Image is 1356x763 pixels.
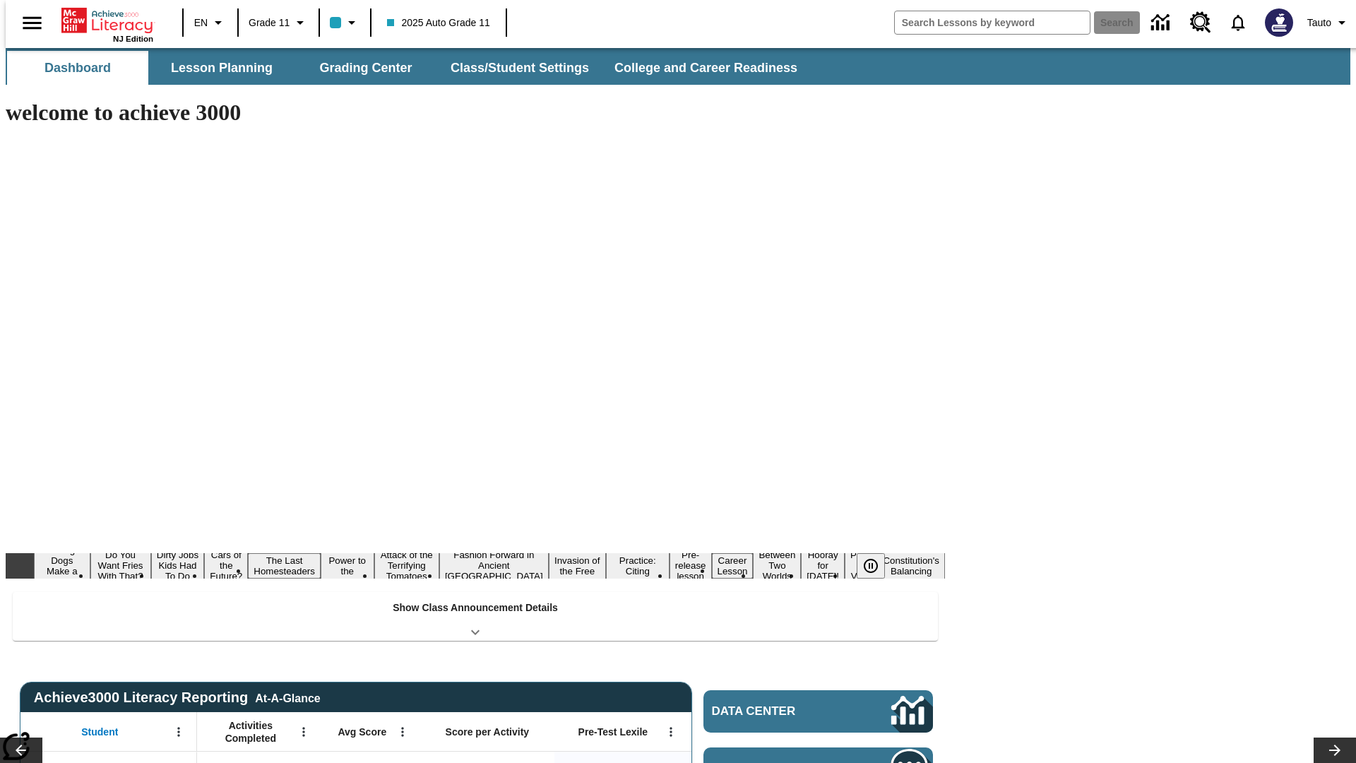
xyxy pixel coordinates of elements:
span: Activities Completed [204,719,297,745]
img: Avatar [1265,8,1293,37]
button: Slide 5 The Last Homesteaders [248,553,321,579]
button: Slide 16 The Constitution's Balancing Act [877,543,945,589]
div: Home [61,5,153,43]
span: Tauto [1307,16,1331,30]
button: Slide 2 Do You Want Fries With That? [90,548,151,584]
span: Data Center [712,704,844,718]
a: Data Center [703,690,933,733]
button: Slide 7 Attack of the Terrifying Tomatoes [374,548,439,584]
button: Grading Center [295,51,436,85]
div: Pause [857,553,899,579]
button: Class color is light blue. Change class color [324,10,366,35]
button: Slide 15 Point of View [845,548,877,584]
div: SubNavbar [6,51,810,85]
p: Show Class Announcement Details [393,601,558,615]
span: Achieve3000 Literacy Reporting [34,690,321,706]
button: Lesson carousel, Next [1314,738,1356,763]
a: Data Center [1143,4,1182,42]
span: NJ Edition [113,35,153,43]
button: Slide 14 Hooray for Constitution Day! [801,548,845,584]
input: search field [895,11,1090,34]
span: EN [194,16,208,30]
button: Open Menu [293,721,314,743]
button: Lesson Planning [151,51,292,85]
button: Open Menu [660,721,682,743]
a: Resource Center, Will open in new tab [1182,4,1220,42]
div: At-A-Glance [255,690,320,705]
span: Student [81,726,118,738]
div: SubNavbar [6,48,1350,85]
span: Score per Activity [446,726,530,738]
span: Avg Score [338,726,386,738]
button: Grade: Grade 11, Select a grade [243,10,314,35]
button: Open Menu [168,721,189,743]
button: Language: EN, Select a language [188,10,233,35]
button: Slide 6 Solar Power to the People [321,543,374,589]
button: Open Menu [392,721,413,743]
button: Slide 3 Dirty Jobs Kids Had To Do [151,548,205,584]
span: Grade 11 [249,16,290,30]
button: Slide 9 The Invasion of the Free CD [549,543,606,589]
button: Slide 1 Diving Dogs Make a Splash [34,543,90,589]
button: Class/Student Settings [439,51,600,85]
button: Slide 12 Career Lesson [712,553,754,579]
button: Slide 13 Between Two Worlds [753,548,801,584]
button: Slide 11 Pre-release lesson [670,548,712,584]
button: Slide 8 Fashion Forward in Ancient Rome [439,548,549,584]
div: Show Class Announcement Details [13,592,938,641]
h1: welcome to achieve 3000 [6,100,945,126]
button: College and Career Readiness [603,51,809,85]
button: Slide 4 Cars of the Future? [204,548,248,584]
button: Pause [857,553,885,579]
a: Home [61,6,153,35]
button: Profile/Settings [1302,10,1356,35]
span: Pre-Test Lexile [578,726,648,738]
span: 2025 Auto Grade 11 [387,16,489,30]
button: Select a new avatar [1256,4,1302,41]
button: Slide 10 Mixed Practice: Citing Evidence [606,543,670,589]
button: Dashboard [7,51,148,85]
a: Notifications [1220,4,1256,41]
button: Open side menu [11,2,53,44]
